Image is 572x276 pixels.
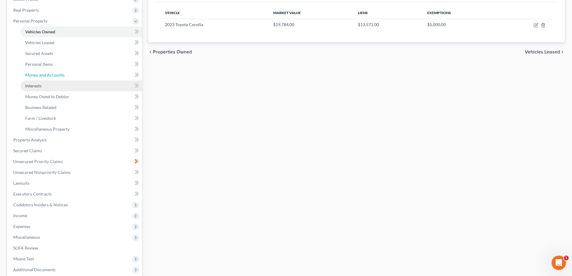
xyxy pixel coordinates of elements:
[525,50,565,54] button: Vehicles Leased chevron_right
[422,19,498,30] td: $5,000.00
[20,26,142,37] a: Vehicles Owned
[268,19,353,30] td: $19,784.00
[160,7,268,19] th: Vehicle
[25,94,69,99] span: Money Owed to Debtor
[8,167,142,178] a: Unsecured Nonpriority Claims
[13,170,71,175] span: Unsecured Nonpriority Claims
[13,256,34,261] span: Means Test
[13,159,63,164] span: Unsecured Priority Claims
[13,213,27,218] span: Income
[8,135,142,145] a: Property Analysis
[560,50,565,54] i: chevron_right
[20,48,142,59] a: Secured Assets
[13,148,42,153] span: Secured Claims
[148,50,192,54] button: chevron_left Properties Owned
[13,267,56,272] span: Additional Documents
[20,124,142,135] a: Miscellaneous Property
[13,235,40,240] span: Miscellaneous
[13,18,47,23] span: Personal Property
[20,80,142,91] a: Interests
[20,102,142,113] a: Business Related
[353,19,423,30] td: $13,571.00
[25,116,56,121] span: Farm / Livestock
[160,19,268,30] td: 2023 Toyota Corolla
[20,37,142,48] a: Vehicles Leased
[148,50,153,54] i: chevron_left
[8,243,142,253] a: SOFA Review
[552,256,566,270] iframe: Intercom live chat
[25,72,65,77] span: Money and Accounts
[13,202,68,207] span: Codebtors Insiders & Notices
[20,91,142,102] a: Money Owed to Debtor
[25,105,56,110] span: Business Related
[153,50,192,54] span: Properties Owned
[13,137,47,142] span: Property Analysis
[8,178,142,189] a: Lawsuits
[525,50,560,54] span: Vehicles Leased
[13,180,29,186] span: Lawsuits
[25,51,53,56] span: Secured Assets
[20,70,142,80] a: Money and Accounts
[8,156,142,167] a: Unsecured Priority Claims
[13,191,52,196] span: Executory Contracts
[268,7,353,19] th: Market Value
[13,8,39,13] span: Real Property
[20,59,142,70] a: Personal Items
[25,29,55,34] span: Vehicles Owned
[13,224,30,229] span: Expenses
[8,145,142,156] a: Secured Claims
[25,40,54,45] span: Vehicles Leased
[25,126,70,132] span: Miscellaneous Property
[20,113,142,124] a: Farm / Livestock
[8,189,142,199] a: Executory Contracts
[422,7,498,19] th: Exemptions
[25,83,41,88] span: Interests
[353,7,423,19] th: Liens
[25,62,53,67] span: Personal Items
[13,245,38,250] span: SOFA Review
[564,256,569,260] span: 1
